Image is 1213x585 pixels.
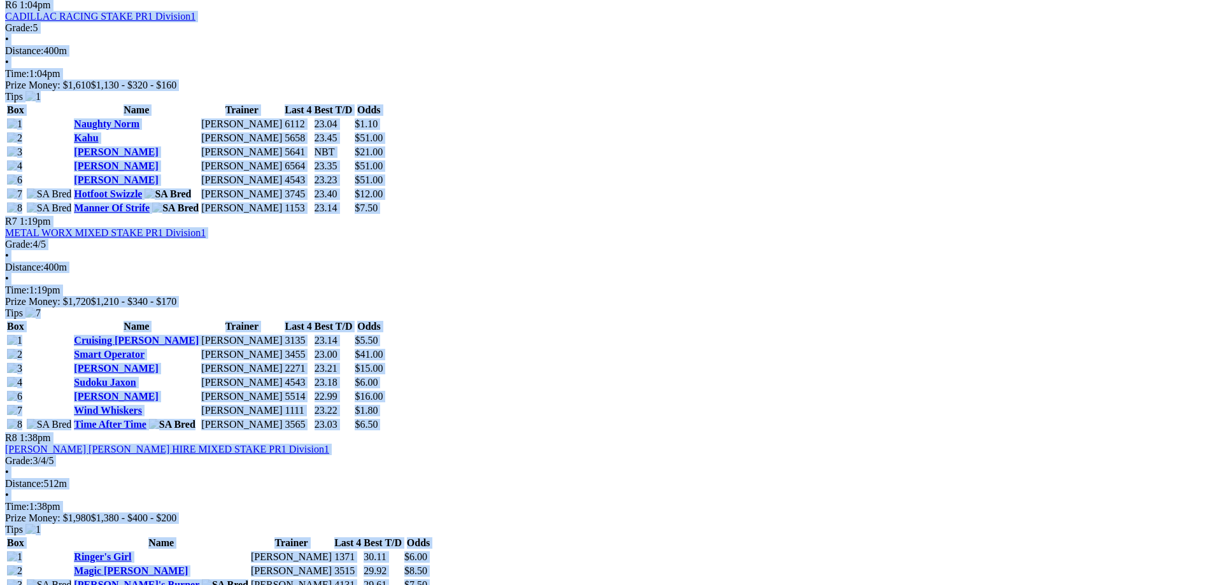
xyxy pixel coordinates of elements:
[314,376,353,389] td: 23.18
[284,202,312,215] td: 1153
[355,391,383,402] span: $16.00
[314,132,353,144] td: 23.45
[7,174,22,186] img: 6
[74,174,158,185] a: [PERSON_NAME]
[5,91,23,102] span: Tips
[5,262,1208,273] div: 400m
[7,405,22,416] img: 7
[74,118,139,129] a: Naughty Norm
[201,348,283,361] td: [PERSON_NAME]
[145,188,191,200] img: SA Bred
[7,349,22,360] img: 2
[201,104,283,116] th: Trainer
[404,537,433,549] th: Odds
[91,80,177,90] span: $1,130 - $320 - $160
[355,132,383,143] span: $51.00
[5,227,206,238] a: METAL WORX MIXED STAKE PR1 Division1
[5,45,1208,57] div: 400m
[74,391,158,402] a: [PERSON_NAME]
[5,250,9,261] span: •
[5,11,195,22] a: CADILLAC RACING STAKE PR1 Division1
[201,132,283,144] td: [PERSON_NAME]
[334,565,362,577] td: 3515
[284,104,312,116] th: Last 4
[355,202,378,213] span: $7.50
[5,501,29,512] span: Time:
[201,362,283,375] td: [PERSON_NAME]
[314,160,353,173] td: 23.35
[314,188,353,201] td: 23.40
[201,118,283,130] td: [PERSON_NAME]
[5,307,23,318] span: Tips
[404,565,427,576] span: $8.50
[201,404,283,417] td: [PERSON_NAME]
[355,349,383,360] span: $41.00
[314,146,353,159] td: NBT
[284,390,312,403] td: 5514
[91,296,177,307] span: $1,210 - $340 - $170
[5,273,9,284] span: •
[7,202,22,214] img: 8
[314,202,353,215] td: 23.14
[7,335,22,346] img: 1
[5,455,33,466] span: Grade:
[201,376,283,389] td: [PERSON_NAME]
[74,132,98,143] a: Kahu
[5,239,1208,250] div: 4/5
[5,512,1208,524] div: Prize Money: $1,980
[355,174,383,185] span: $51.00
[354,320,383,333] th: Odds
[5,22,33,33] span: Grade:
[5,57,9,67] span: •
[25,91,41,102] img: 1
[74,202,150,213] a: Manner Of Strife
[355,160,383,171] span: $51.00
[284,376,312,389] td: 4543
[7,537,24,548] span: Box
[7,188,22,200] img: 7
[5,432,17,443] span: R8
[250,551,332,563] td: [PERSON_NAME]
[284,348,312,361] td: 3455
[5,285,1208,296] div: 1:19pm
[74,188,142,199] a: Hotfoot Swizzle
[74,419,146,430] a: Time After Time
[334,537,362,549] th: Last 4
[91,512,177,523] span: $1,380 - $400 - $200
[201,418,283,431] td: [PERSON_NAME]
[25,524,41,535] img: 1
[5,296,1208,307] div: Prize Money: $1,720
[284,174,312,187] td: 4543
[354,104,383,116] th: Odds
[7,363,22,374] img: 3
[74,405,142,416] a: Wind Whiskers
[250,565,332,577] td: [PERSON_NAME]
[7,104,24,115] span: Box
[73,104,199,116] th: Name
[5,22,1208,34] div: 5
[314,404,353,417] td: 23.22
[314,418,353,431] td: 23.03
[355,146,383,157] span: $21.00
[314,174,353,187] td: 23.23
[27,419,72,430] img: SA Bred
[355,188,383,199] span: $12.00
[7,321,24,332] span: Box
[201,390,283,403] td: [PERSON_NAME]
[7,551,22,563] img: 1
[5,455,1208,467] div: 3/4/5
[5,68,1208,80] div: 1:04pm
[149,419,195,430] img: SA Bred
[5,239,33,250] span: Grade:
[73,537,249,549] th: Name
[74,146,158,157] a: [PERSON_NAME]
[363,551,402,563] td: 30.11
[27,202,72,214] img: SA Bred
[5,216,17,227] span: R7
[314,334,353,347] td: 23.14
[5,68,29,79] span: Time:
[314,348,353,361] td: 23.00
[25,307,41,319] img: 7
[5,467,9,477] span: •
[284,404,312,417] td: 1111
